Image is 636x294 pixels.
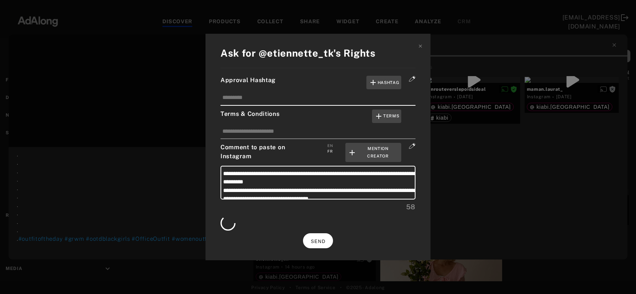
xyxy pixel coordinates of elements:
[220,143,415,162] div: Comment to paste on Instagram
[327,143,333,148] div: Save an english version of your comment
[220,76,415,89] div: Approval Hashtag
[220,46,415,60] div: Ask for @etiennette_tk's Rights
[303,233,333,248] button: SEND
[311,239,325,244] span: SEND
[345,143,401,162] button: Mention Creator
[598,258,636,294] div: Widget de chat
[372,109,402,123] button: Terms
[598,258,636,294] iframe: Chat Widget
[327,148,333,154] div: Save an french version of your comment
[220,202,415,212] div: 58
[409,143,415,149] img: svg+xml;base64,PHN2ZyB4bWxucz0iaHR0cDovL3d3dy53My5vcmcvMjAwMC9zdmciIHdpZHRoPSIyMiIgaGVpZ2h0PSIyMC...
[220,109,415,123] div: Terms & Conditions
[409,76,415,82] img: svg+xml;base64,PHN2ZyB4bWxucz0iaHR0cDovL3d3dy53My5vcmcvMjAwMC9zdmciIHdpZHRoPSIyMiIgaGVpZ2h0PSIyMC...
[366,76,402,89] button: Hashtag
